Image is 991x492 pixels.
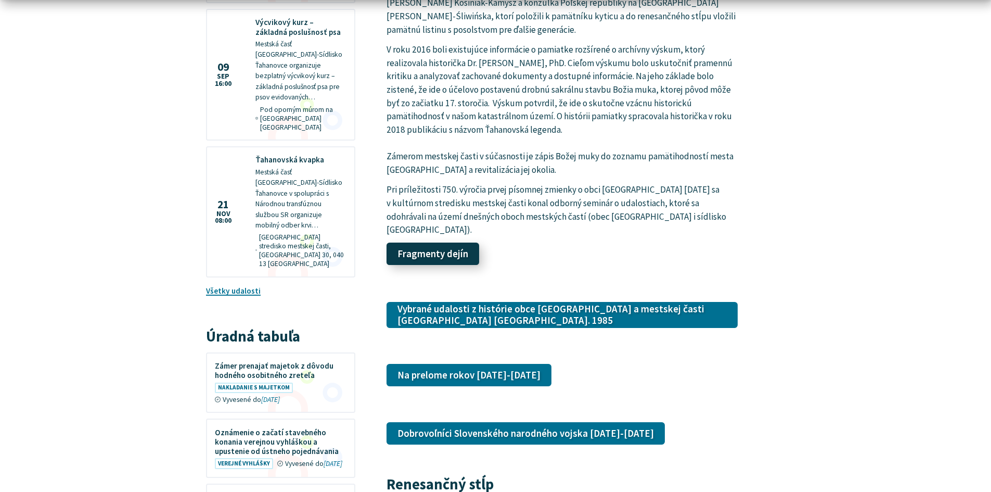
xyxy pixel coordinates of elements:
[387,364,551,387] a: Na prelome rokov [DATE]-[DATE]
[387,183,738,237] p: Pri príležitosti 750. výročia prvej písomnej zmienky o obci [GEOGRAPHIC_DATA] [DATE] sa v kultúrn...
[387,302,738,329] a: Vybrané udalosti z histórie obce [GEOGRAPHIC_DATA] a mestskej časti [GEOGRAPHIC_DATA] [GEOGRAPHIC...
[387,243,479,266] a: Fragmenty dejín
[207,147,354,276] a: Ťahanovská kvapka Mestská časť [GEOGRAPHIC_DATA]-Sídlisko Ťahanovce v spolupráci s Národnou trans...
[207,10,354,140] a: Výcvikový kurz – základná poslušnosť psa Mestská časť [GEOGRAPHIC_DATA]-Sídlisko Ťahanovce organi...
[387,422,665,445] a: Dobrovoľníci Slovenského narodného vojska [DATE]-[DATE]
[207,420,354,476] a: Oznámenie o začatí stavebného konania verejnou vyhláškou a upustenie od ústneho pojednávania Vere...
[207,354,354,412] a: Zámer prenajať majetok z dôvodu hodného osobitného zreteľa Nakladanie s majetkom Vyvesené do[DATE]
[206,329,355,345] h3: Úradná tabuľa
[387,43,738,176] p: V roku 2016 boli existujúce informácie o pamiatke rozšírené o archívny výskum, ktorý realizovala ...
[206,286,261,296] a: Všetky udalosti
